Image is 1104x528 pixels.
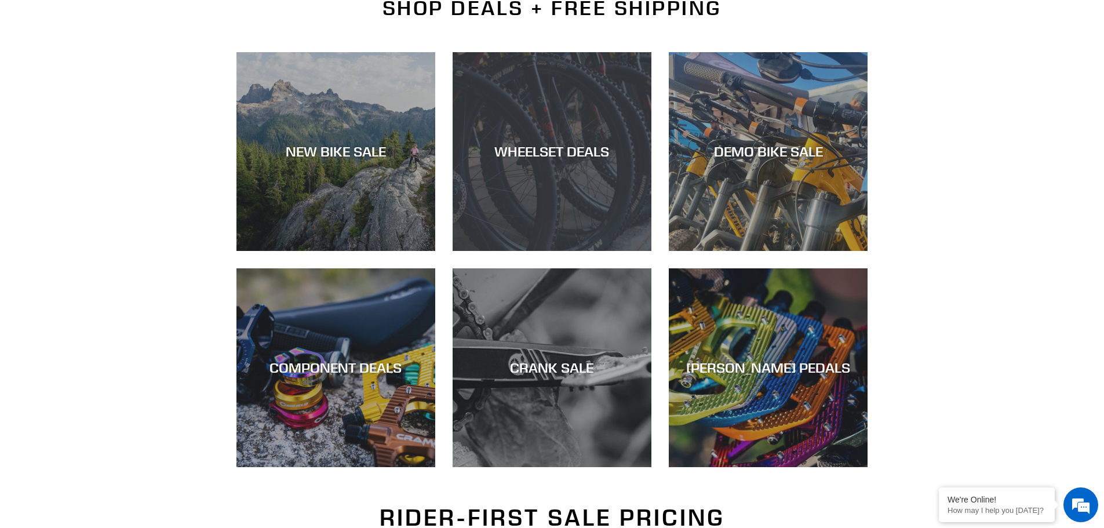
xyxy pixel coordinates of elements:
[669,268,868,467] a: [PERSON_NAME] PEDALS
[948,495,1046,504] div: We're Online!
[453,143,651,160] div: WHEELSET DEALS
[669,52,868,251] a: DEMO BIKE SALE
[453,52,651,251] a: WHEELSET DEALS
[236,268,435,467] a: COMPONENT DEALS
[453,359,651,376] div: CRANK SALE
[669,143,868,160] div: DEMO BIKE SALE
[453,268,651,467] a: CRANK SALE
[236,52,435,251] a: NEW BIKE SALE
[669,359,868,376] div: [PERSON_NAME] PEDALS
[236,359,435,376] div: COMPONENT DEALS
[236,143,435,160] div: NEW BIKE SALE
[948,506,1046,515] p: How may I help you today?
